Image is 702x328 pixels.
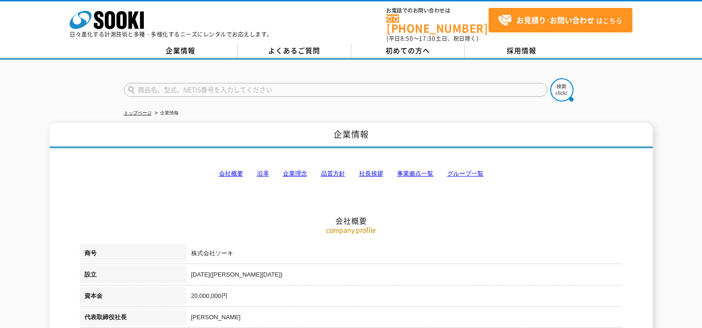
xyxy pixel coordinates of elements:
[124,83,547,97] input: 商品名、型式、NETIS番号を入力してください
[400,34,413,43] span: 8:50
[80,225,623,235] p: company profile
[386,8,489,13] span: お電話でのお問い合わせは
[187,265,623,287] td: [DATE]([PERSON_NAME][DATE])
[80,123,623,226] h2: 会社概要
[397,170,433,177] a: 事業拠点一覧
[447,170,483,177] a: グループ一覧
[153,108,179,118] li: 企業情報
[550,78,573,101] img: btn_search.png
[80,244,187,265] th: 商号
[238,44,351,58] a: よくあるご質問
[351,44,465,58] a: 初めての方へ
[386,45,430,56] span: 初めての方へ
[465,44,579,58] a: 採用情報
[124,44,238,58] a: 企業情報
[70,32,273,37] p: 日々進化する計測技術と多種・多様化するニーズにレンタルでお応えします。
[516,14,594,25] strong: お見積り･お問い合わせ
[80,287,187,308] th: 資本金
[321,170,345,177] a: 品質方針
[498,13,622,27] span: はこちら
[219,170,243,177] a: 会社概要
[80,265,187,287] th: 設立
[187,244,623,265] td: 株式会社ソーキ
[386,34,478,43] span: (平日 ～ 土日、祝日除く)
[359,170,383,177] a: 社長挨拶
[257,170,269,177] a: 沿革
[419,34,436,43] span: 17:30
[124,110,152,115] a: トップページ
[489,8,632,32] a: お見積り･お問い合わせはこちら
[386,14,489,33] a: [PHONE_NUMBER]
[283,170,307,177] a: 企業理念
[50,123,653,148] h1: 企業情報
[187,287,623,308] td: 20,000,000円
